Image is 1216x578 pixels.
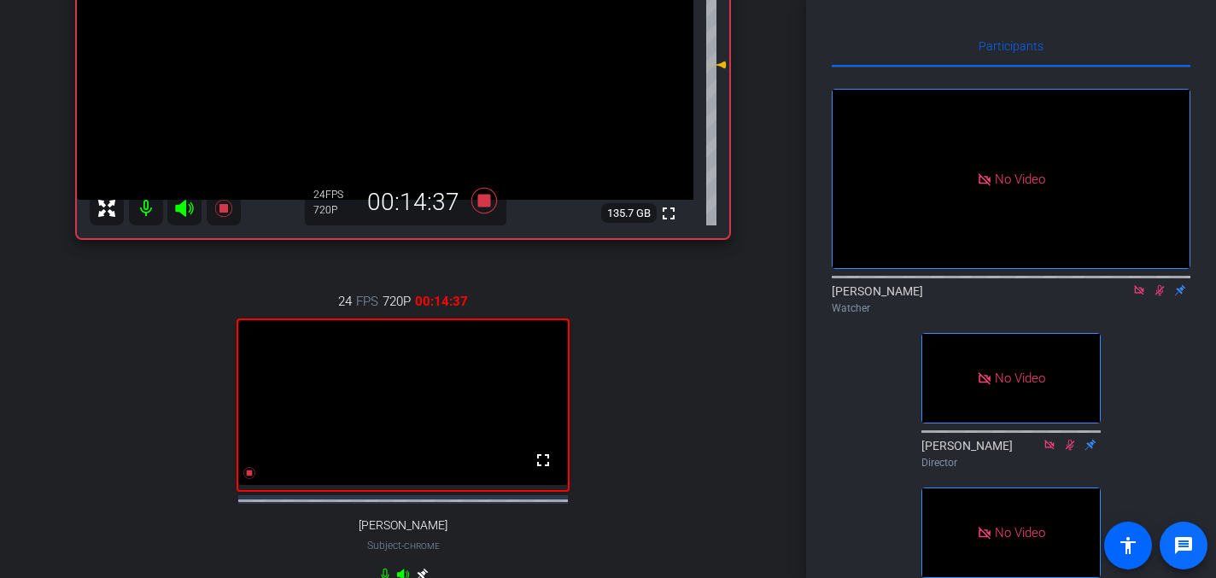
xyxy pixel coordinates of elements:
[601,203,657,224] span: 135.7 GB
[359,518,447,533] span: [PERSON_NAME]
[338,292,352,311] span: 24
[995,524,1045,540] span: No Video
[979,40,1044,52] span: Participants
[995,371,1045,386] span: No Video
[367,538,440,553] span: Subject
[1118,535,1138,556] mat-icon: accessibility
[313,188,356,201] div: 24
[832,283,1190,316] div: [PERSON_NAME]
[313,203,356,217] div: 720P
[832,301,1190,316] div: Watcher
[415,292,468,311] span: 00:14:37
[995,171,1045,186] span: No Video
[383,292,411,311] span: 720P
[325,189,343,201] span: FPS
[706,55,727,75] mat-icon: 0 dB
[401,540,404,552] span: -
[356,292,378,311] span: FPS
[1173,535,1194,556] mat-icon: message
[658,203,679,224] mat-icon: fullscreen
[356,188,471,217] div: 00:14:37
[533,450,553,470] mat-icon: fullscreen
[404,541,440,551] span: Chrome
[921,437,1101,470] div: [PERSON_NAME]
[921,455,1101,470] div: Director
